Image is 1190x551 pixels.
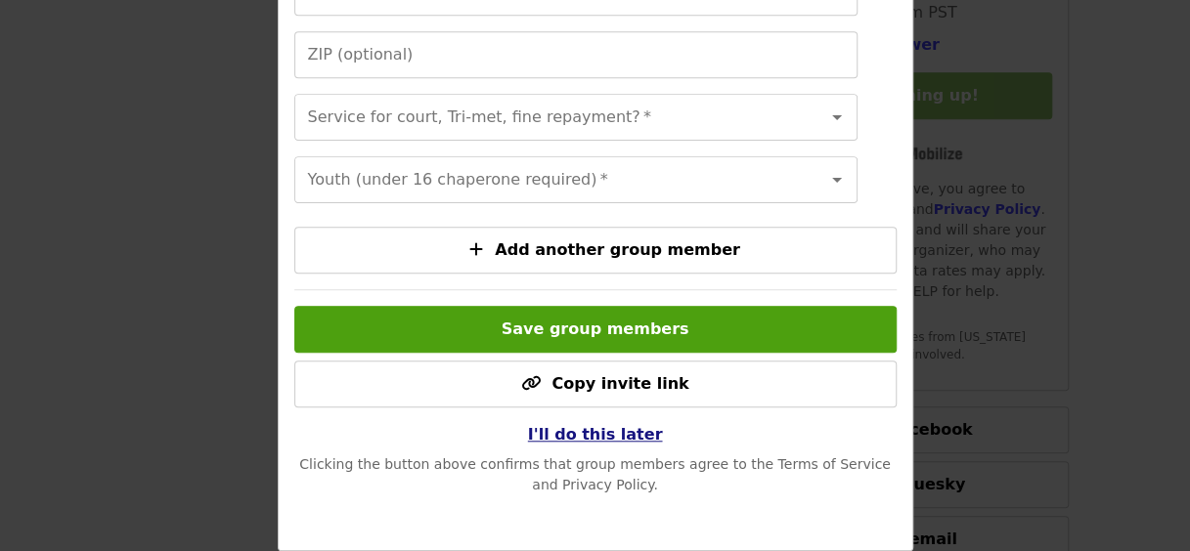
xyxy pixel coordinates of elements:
[551,374,688,393] span: Copy invite link
[294,227,897,274] button: Add another group member
[823,166,851,193] button: Open
[469,240,483,259] i: plus icon
[299,456,891,492] span: Clicking the button above confirms that group members agree to the Terms of Service and Privacy P...
[823,104,851,131] button: Open
[512,415,679,454] button: I'll do this later
[495,240,740,259] span: Add another group member
[294,360,897,407] button: Copy invite link
[502,319,689,338] span: Save group members
[294,31,858,78] input: ZIP (optional)
[528,425,663,444] span: I'll do this later
[294,306,897,353] button: Save group members
[520,374,540,393] i: link icon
